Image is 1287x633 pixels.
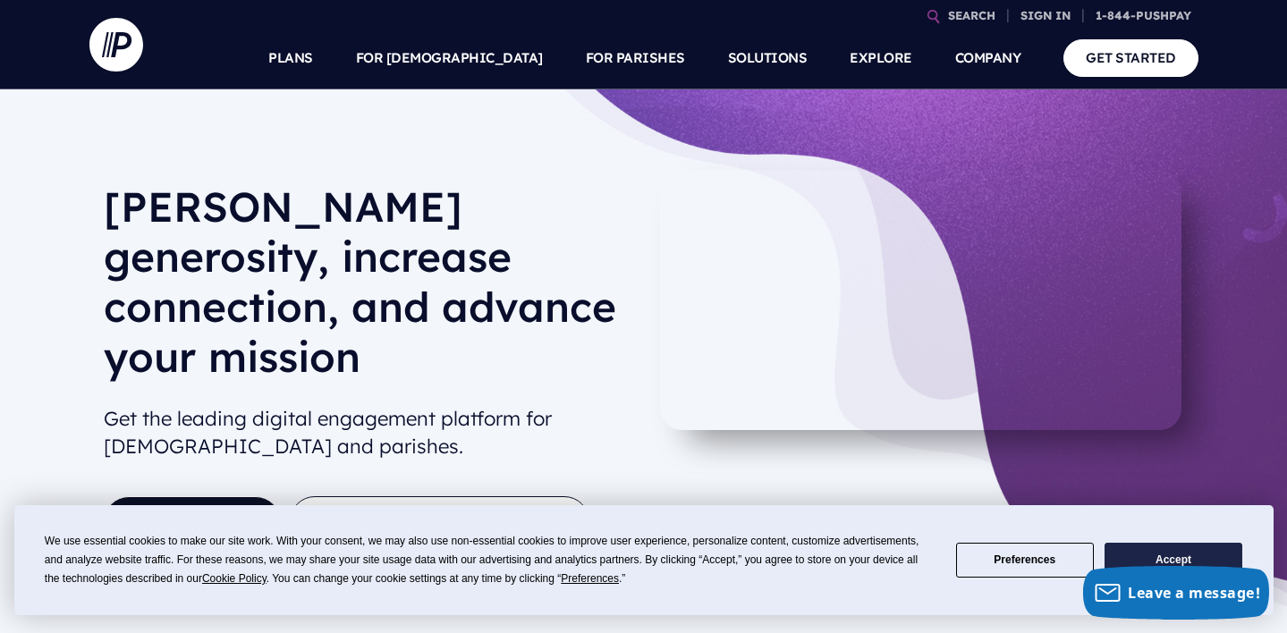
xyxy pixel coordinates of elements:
span: Leave a message! [1128,583,1260,603]
div: Cookie Consent Prompt [14,505,1274,615]
a: SOLUTIONS [728,27,808,89]
a: FOR PARISHES [586,27,685,89]
button: TAKE A SELF-GUIDED TOUR [290,496,589,549]
a: GET STARTED [104,496,281,549]
h1: [PERSON_NAME] generosity, increase connection, and advance your mission [104,181,630,396]
button: Preferences [956,543,1094,578]
a: COMPANY [955,27,1021,89]
span: Cookie Policy [202,572,267,585]
a: PLANS [268,27,313,89]
button: Accept [1105,543,1242,578]
a: EXPLORE [850,27,912,89]
span: Preferences [561,572,619,585]
a: GET STARTED [1063,39,1198,76]
button: Leave a message! [1083,566,1269,620]
a: FOR [DEMOGRAPHIC_DATA] [356,27,543,89]
h2: Get the leading digital engagement platform for [DEMOGRAPHIC_DATA] and parishes. [104,398,630,468]
div: We use essential cookies to make our site work. With your consent, we may also use non-essential ... [45,532,935,588]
